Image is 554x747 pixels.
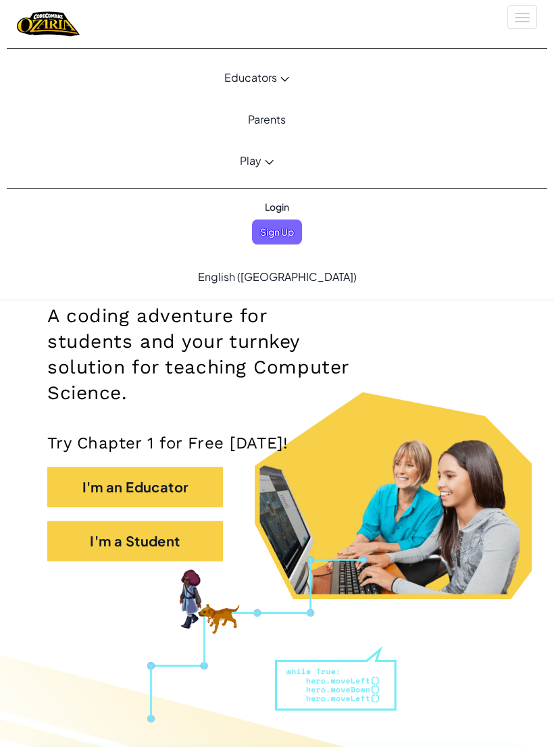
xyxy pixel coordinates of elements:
p: Try Chapter 1 for Free [DATE]! [47,433,507,453]
a: Parents [7,101,527,137]
button: I'm an Educator [47,467,223,507]
h2: A coding adventure for students and your turnkey solution for teaching Computer Science. [47,303,355,406]
span: English ([GEOGRAPHIC_DATA]) [198,269,357,284]
img: Home [17,10,80,38]
button: I'm a Student [47,521,223,561]
a: English ([GEOGRAPHIC_DATA]) [191,258,363,294]
button: Sign Up [252,220,302,244]
span: Educators [224,70,277,84]
button: Login [257,195,297,220]
span: Play [240,153,261,168]
a: Ozaria by CodeCombat logo [17,10,80,38]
